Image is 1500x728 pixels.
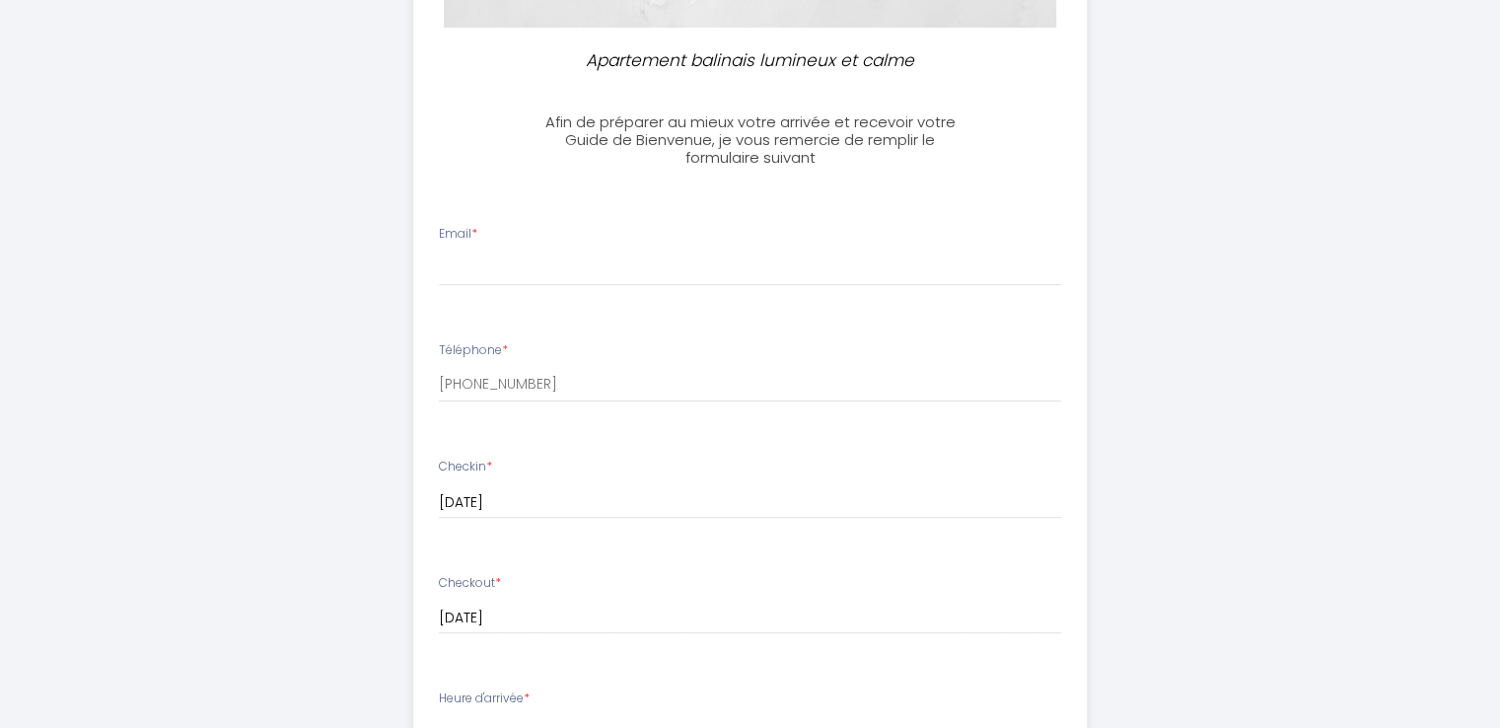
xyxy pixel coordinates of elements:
[439,225,477,244] label: Email
[439,690,530,708] label: Heure d'arrivée
[439,574,501,593] label: Checkout
[539,47,962,74] p: Apartement balinais lumineux et calme
[531,113,969,167] h3: Afin de préparer au mieux votre arrivée et recevoir votre Guide de Bienvenue, je vous remercie de...
[439,341,508,360] label: Téléphone
[439,458,492,476] label: Checkin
